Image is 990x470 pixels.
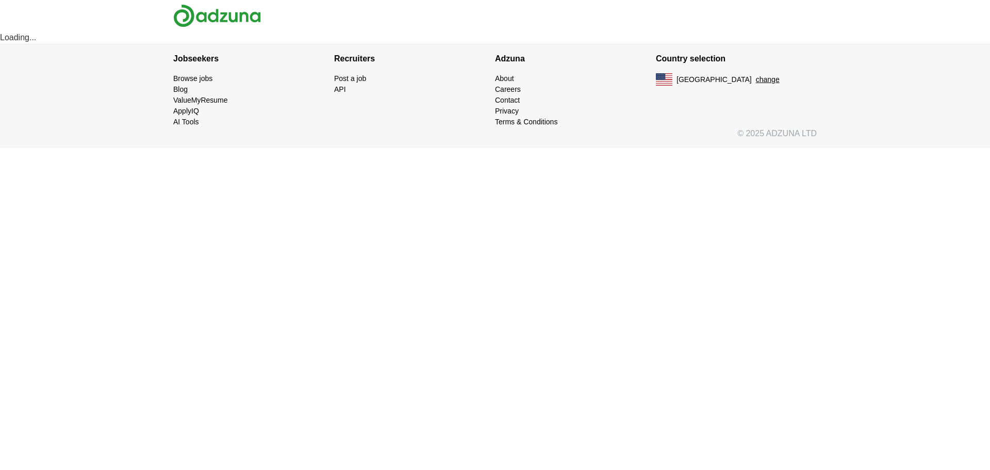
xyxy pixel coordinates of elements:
[756,74,780,85] button: change
[495,96,520,104] a: Contact
[165,127,825,148] div: © 2025 ADZUNA LTD
[173,96,228,104] a: ValueMyResume
[656,44,817,73] h4: Country selection
[173,74,212,83] a: Browse jobs
[334,74,366,83] a: Post a job
[173,85,188,93] a: Blog
[173,107,199,115] a: ApplyIQ
[495,118,557,126] a: Terms & Conditions
[334,85,346,93] a: API
[173,118,199,126] a: AI Tools
[495,85,521,93] a: Careers
[495,107,519,115] a: Privacy
[656,73,672,86] img: US flag
[173,4,261,27] img: Adzuna logo
[495,74,514,83] a: About
[676,74,752,85] span: [GEOGRAPHIC_DATA]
